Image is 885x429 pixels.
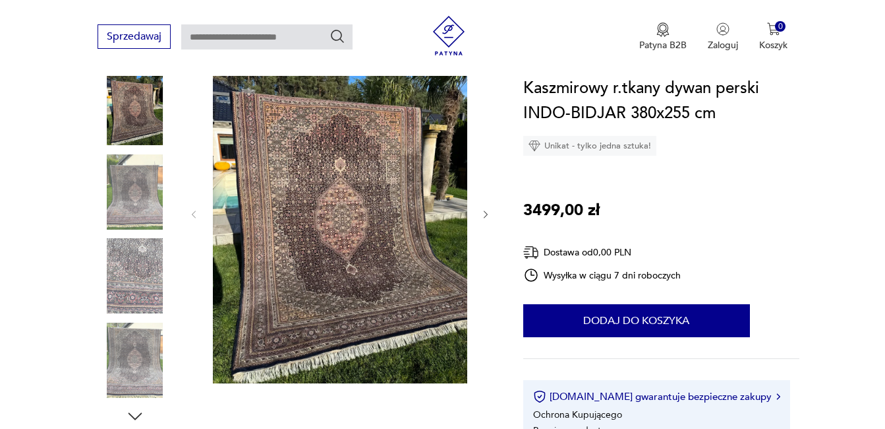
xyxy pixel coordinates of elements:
img: Zdjęcie produktu Kaszmirowy r.tkany dywan perski INDO-BIDJAR 380x255 cm [213,44,467,383]
img: Ikona medalu [656,22,670,37]
img: Zdjęcie produktu Kaszmirowy r.tkany dywan perski INDO-BIDJAR 380x255 cm [98,238,173,313]
img: Zdjęcie produktu Kaszmirowy r.tkany dywan perski INDO-BIDJAR 380x255 cm [98,70,173,145]
li: Ochrona Kupującego [533,409,622,421]
img: Ikonka użytkownika [716,22,729,36]
div: 0 [775,21,786,32]
div: Dostawa od 0,00 PLN [523,244,681,261]
button: Zaloguj [708,22,738,51]
p: Patyna B2B [639,39,687,51]
div: Unikat - tylko jedna sztuka! [523,136,656,156]
button: [DOMAIN_NAME] gwarantuje bezpieczne zakupy [533,390,780,403]
button: Patyna B2B [639,22,687,51]
img: Ikona dostawy [523,244,539,261]
button: Dodaj do koszyka [523,304,750,337]
a: Ikona medaluPatyna B2B [639,22,687,51]
button: Szukaj [329,28,345,44]
img: Ikona certyfikatu [533,390,546,403]
img: Ikona strzałki w prawo [776,393,780,400]
p: 3499,00 zł [523,198,600,223]
div: Wysyłka w ciągu 7 dni roboczych [523,267,681,283]
img: Zdjęcie produktu Kaszmirowy r.tkany dywan perski INDO-BIDJAR 380x255 cm [98,154,173,230]
button: 0Koszyk [759,22,787,51]
img: Ikona koszyka [767,22,780,36]
h1: Kaszmirowy r.tkany dywan perski INDO-BIDJAR 380x255 cm [523,76,799,126]
img: Ikona diamentu [528,140,540,152]
img: Zdjęcie produktu Kaszmirowy r.tkany dywan perski INDO-BIDJAR 380x255 cm [98,323,173,398]
p: Zaloguj [708,39,738,51]
p: Koszyk [759,39,787,51]
a: Sprzedawaj [98,33,171,42]
img: Patyna - sklep z meblami i dekoracjami vintage [429,16,469,55]
button: Sprzedawaj [98,24,171,49]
